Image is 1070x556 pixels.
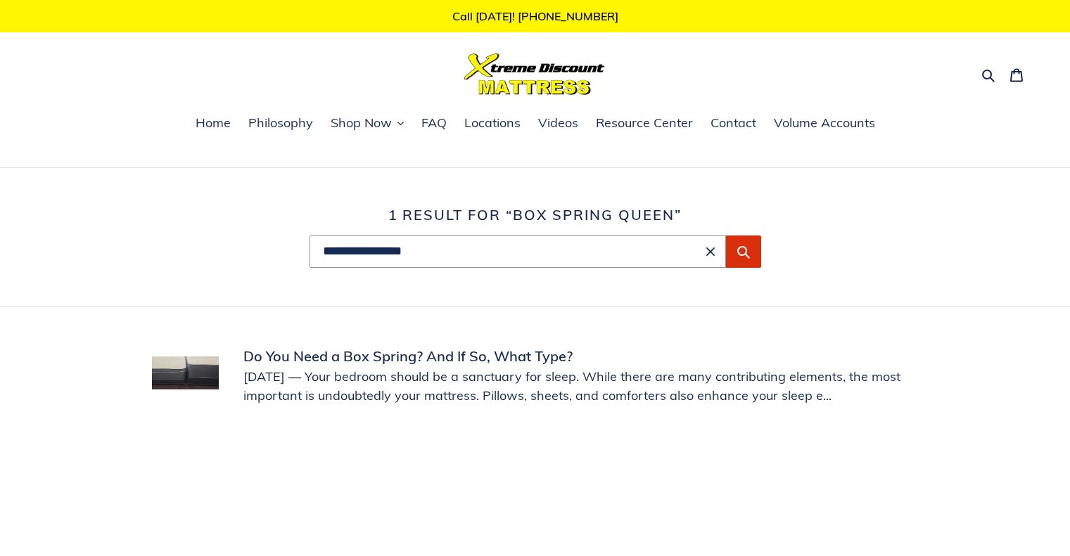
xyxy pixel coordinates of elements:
[702,243,719,260] button: Clear search term
[711,115,756,131] span: Contact
[310,235,726,268] input: Search
[464,115,521,131] span: Locations
[774,115,875,131] span: Volume Accounts
[189,113,238,134] a: Home
[241,113,320,134] a: Philosophy
[726,235,761,268] button: Submit
[196,115,231,131] span: Home
[152,207,919,224] h1: 1 result for “box spring queen”
[248,115,313,131] span: Philosophy
[324,113,411,134] button: Shop Now
[331,115,392,131] span: Shop Now
[421,115,447,131] span: FAQ
[589,113,700,134] a: Resource Center
[703,113,763,134] a: Contact
[596,115,693,131] span: Resource Center
[464,53,605,95] img: Xtreme Discount Mattress
[538,115,578,131] span: Videos
[767,113,882,134] a: Volume Accounts
[531,113,585,134] a: Videos
[457,113,528,134] a: Locations
[414,113,454,134] a: FAQ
